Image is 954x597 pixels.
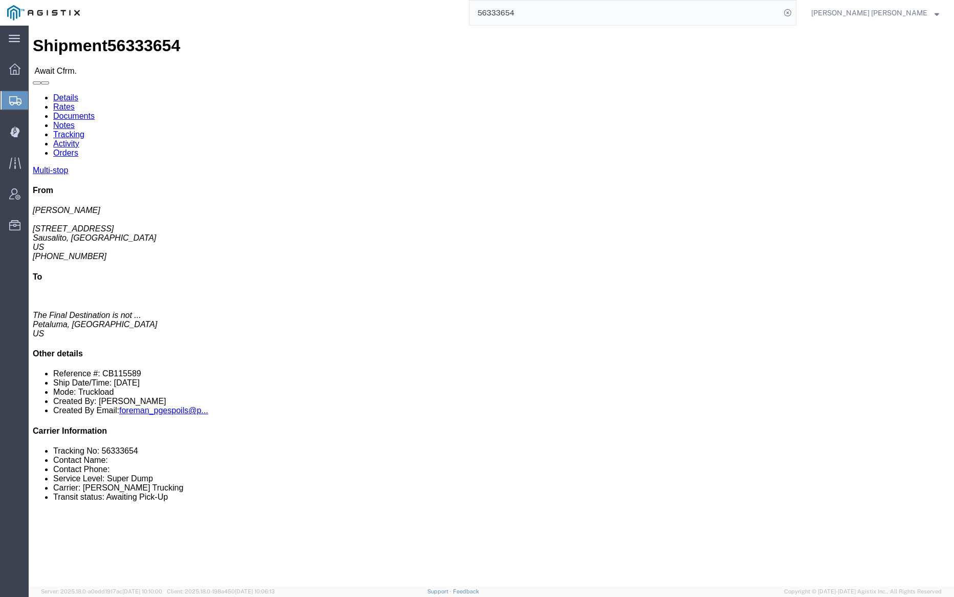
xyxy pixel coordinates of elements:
span: Copyright © [DATE]-[DATE] Agistix Inc., All Rights Reserved [784,587,942,596]
button: [PERSON_NAME] [PERSON_NAME] [811,7,940,19]
span: Kayte Bray Dogali [811,7,927,18]
img: logo [7,5,80,20]
input: Search for shipment number, reference number [469,1,780,25]
a: Support [427,588,453,594]
span: Server: 2025.18.0-a0edd1917ac [41,588,162,594]
iframe: FS Legacy Container [29,26,954,586]
span: Client: 2025.18.0-198a450 [167,588,275,594]
a: Feedback [453,588,479,594]
span: [DATE] 10:06:13 [235,588,275,594]
span: [DATE] 10:10:00 [122,588,162,594]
